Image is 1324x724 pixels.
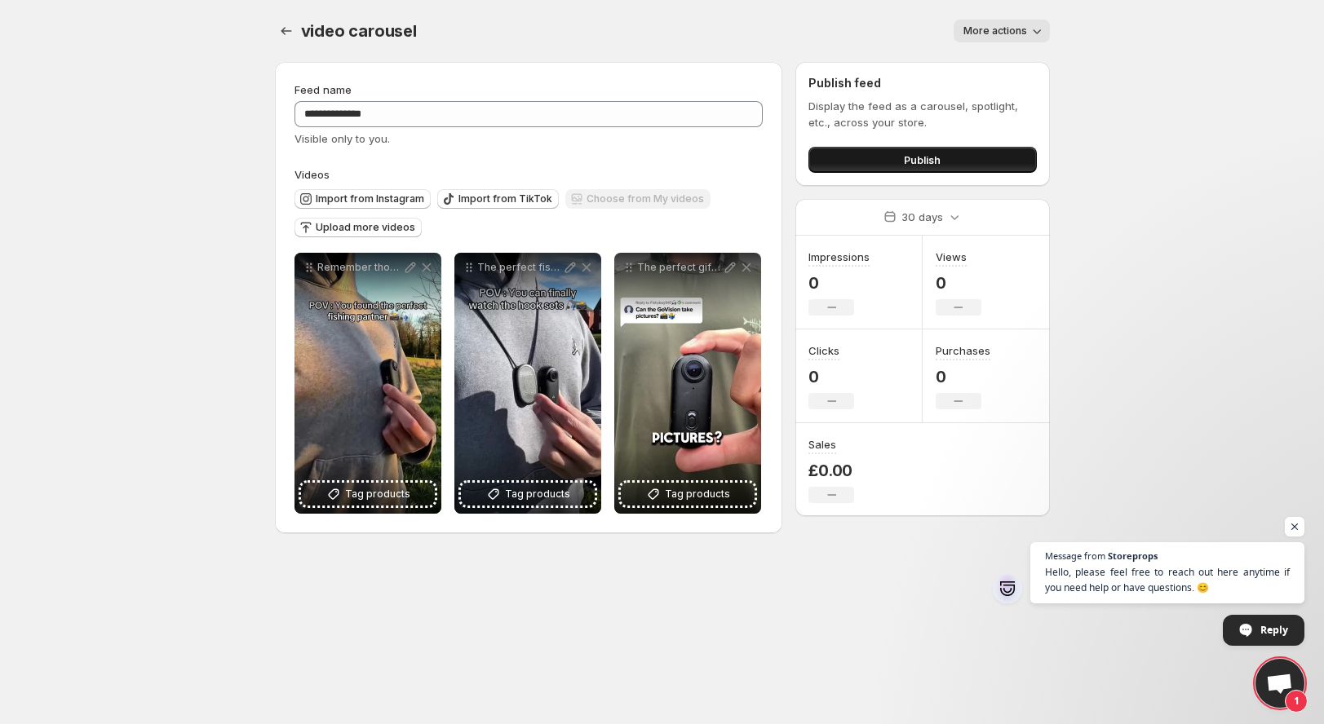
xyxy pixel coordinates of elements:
[316,221,415,234] span: Upload more videos
[294,253,441,514] div: Remember those trips with the boys fishing foryou povTag products
[1285,690,1308,713] span: 1
[614,253,761,514] div: The perfect gift fishing pov fishinglife fyp summerfishingTag products
[808,342,839,359] h3: Clicks
[294,189,431,209] button: Import from Instagram
[294,83,352,96] span: Feed name
[301,483,435,505] button: Tag products
[808,461,854,480] p: £0.00
[954,20,1050,42] button: More actions
[316,192,424,205] span: Import from Instagram
[808,249,870,265] h3: Impressions
[458,192,552,205] span: Import from TikTok
[901,209,943,225] p: 30 days
[808,436,836,452] h3: Sales
[808,273,870,293] p: 0
[1045,564,1290,595] span: Hello, please feel free to reach out here anytime if you need help or have questions. 😊
[1045,551,1105,560] span: Message from
[454,253,601,514] div: The perfect fishing partner fishing pov fyp fishinglife hooksetTag products
[477,261,562,274] p: The perfect fishing partner fishing pov fyp fishinglife hookset
[461,483,595,505] button: Tag products
[345,486,410,502] span: Tag products
[1255,659,1304,708] a: Open chat
[904,152,941,168] span: Publish
[301,21,417,41] span: video carousel
[936,342,990,359] h3: Purchases
[294,168,330,181] span: Videos
[808,98,1036,130] p: Display the feed as a carousel, spotlight, etc., across your store.
[275,20,298,42] button: Settings
[963,24,1027,38] span: More actions
[294,132,390,145] span: Visible only to you.
[505,486,570,502] span: Tag products
[437,189,559,209] button: Import from TikTok
[936,273,981,293] p: 0
[665,486,730,502] span: Tag products
[1260,616,1288,644] span: Reply
[936,367,990,386] p: 0
[294,218,422,237] button: Upload more videos
[808,75,1036,91] h2: Publish feed
[1108,551,1158,560] span: Storeprops
[621,483,755,505] button: Tag products
[317,261,402,274] p: Remember those trips with the boys fishing foryou pov
[808,147,1036,173] button: Publish
[808,367,854,386] p: 0
[936,249,967,265] h3: Views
